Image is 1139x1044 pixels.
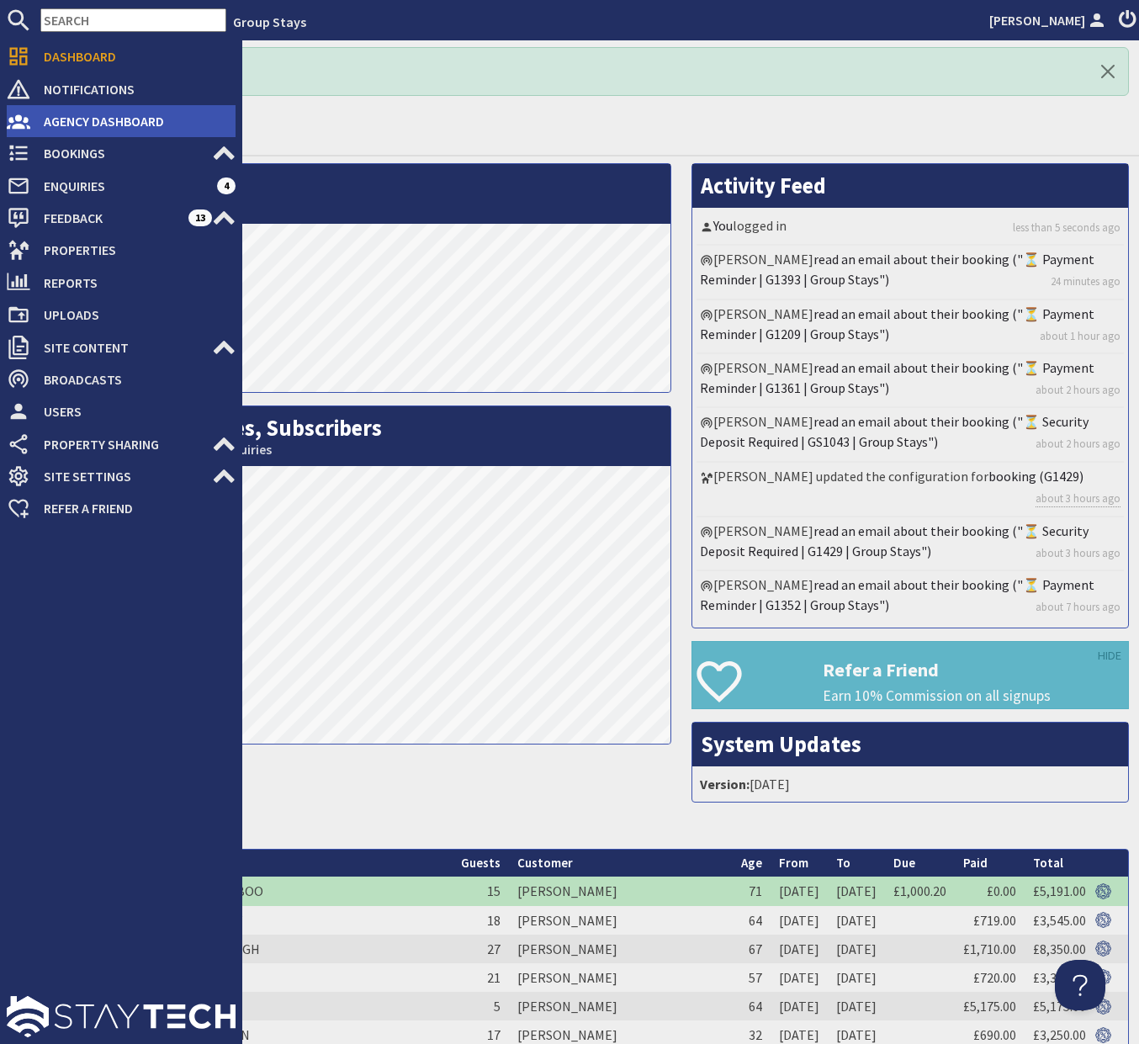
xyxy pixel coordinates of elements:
a: Site Content [7,334,236,361]
h2: Visits per Day [51,164,670,224]
a: £1,000.20 [893,882,946,899]
span: 4 [217,178,236,194]
td: [DATE] [771,935,828,963]
a: Age [741,855,762,871]
a: about 7 hours ago [1036,599,1120,615]
a: You [713,217,733,234]
img: Referer: Group Stays [1095,883,1111,899]
a: £3,250.00 [1033,1026,1086,1043]
td: 67 [733,935,771,963]
th: Due [885,850,955,877]
a: [PERSON_NAME] [989,10,1109,30]
td: [PERSON_NAME] [509,906,733,935]
h2: Bookings, Enquiries, Subscribers [51,406,670,466]
span: 18 [487,912,501,929]
a: about 1 hour ago [1040,328,1120,344]
a: £5,175.00 [963,998,1016,1015]
a: To [836,855,850,871]
a: From [779,855,808,871]
img: Referer: Group Stays [1095,1027,1111,1043]
a: about 2 hours ago [1036,436,1120,452]
span: 13 [188,209,212,226]
td: 64 [733,906,771,935]
a: £0.00 [987,882,1016,899]
a: £720.00 [973,969,1016,986]
span: 5 [494,998,501,1015]
li: [PERSON_NAME] updated the configuration for [697,463,1124,517]
a: Broadcasts [7,366,236,393]
a: Agency Dashboard [7,108,236,135]
img: staytech_l_w-4e588a39d9fa60e82540d7cfac8cfe4b7147e857d3e8dbdfbd41c59d52db0ec4.svg [7,996,236,1037]
a: £5,175.00 [1033,998,1086,1015]
small: This Month: 4242 Visits [60,199,662,215]
span: Dashboard [30,43,236,70]
a: Paid [963,855,988,871]
a: about 3 hours ago [1036,545,1120,561]
li: [DATE] [697,771,1124,798]
li: [PERSON_NAME] [697,571,1124,623]
a: System Updates [701,730,861,758]
a: read an email about their booking ("⏳ Payment Reminder | G1209 | Group Stays") [700,305,1094,342]
a: Feedback 13 [7,204,236,231]
a: Reports [7,269,236,296]
a: Enquiries 4 [7,172,236,199]
div: Logged In! Hello! [50,47,1129,96]
iframe: Toggle Customer Support [1055,960,1105,1010]
td: 71 [733,877,771,905]
a: Activity Feed [701,172,826,199]
li: logged in [697,212,1124,246]
a: Site Settings [7,463,236,490]
td: [PERSON_NAME] [509,935,733,963]
img: Referer: Group Stays [1095,941,1111,957]
a: Users [7,398,236,425]
span: 17 [487,1026,501,1043]
span: Bookings [30,140,212,167]
li: [PERSON_NAME] [697,354,1124,408]
a: read an email about their booking ("⏳ Payment Reminder | G1393 | Group Stays") [700,251,1094,288]
a: £3,545.00 [1033,912,1086,929]
td: [DATE] [771,906,828,935]
a: £1,710.00 [963,941,1016,957]
a: less than 5 seconds ago [1013,220,1120,236]
a: Properties [7,236,236,263]
li: [PERSON_NAME] [697,408,1124,462]
a: Refer a Friend [7,495,236,522]
img: Referer: Group Stays [1095,912,1111,928]
strong: Version: [700,776,750,792]
span: Notifications [30,76,236,103]
span: 15 [487,882,501,899]
a: read an email about their booking ("⏳ Security Deposit Required | GS1043 | Group Stays") [700,413,1089,450]
a: £5,191.00 [1033,882,1086,899]
td: [DATE] [828,963,885,992]
a: Bookings [7,140,236,167]
td: 64 [733,992,771,1020]
td: [DATE] [771,963,828,992]
td: [DATE] [828,906,885,935]
a: Property Sharing [7,431,236,458]
a: Group Stays [233,13,306,30]
li: [PERSON_NAME] [697,246,1124,299]
td: [DATE] [828,935,885,963]
p: Earn 10% Commission on all signups [823,685,1128,707]
span: Enquiries [30,172,217,199]
a: booking (G1429) [988,468,1083,485]
span: Feedback [30,204,188,231]
span: Users [30,398,236,425]
td: [DATE] [771,992,828,1020]
li: [PERSON_NAME] [697,300,1124,354]
a: HIDE [1098,647,1121,665]
td: [PERSON_NAME] [509,877,733,905]
td: [PERSON_NAME] [509,992,733,1020]
h3: Refer a Friend [823,659,1128,681]
a: Notifications [7,76,236,103]
a: £719.00 [973,912,1016,929]
a: £690.00 [973,1026,1016,1043]
a: Uploads [7,301,236,328]
a: Guests [461,855,501,871]
a: read an email about their booking ("⏳ Payment Reminder | G1352 | Group Stays") [700,576,1094,613]
td: [DATE] [828,877,885,905]
input: SEARCH [40,8,226,32]
span: Property Sharing [30,431,212,458]
span: Reports [30,269,236,296]
span: Agency Dashboard [30,108,236,135]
